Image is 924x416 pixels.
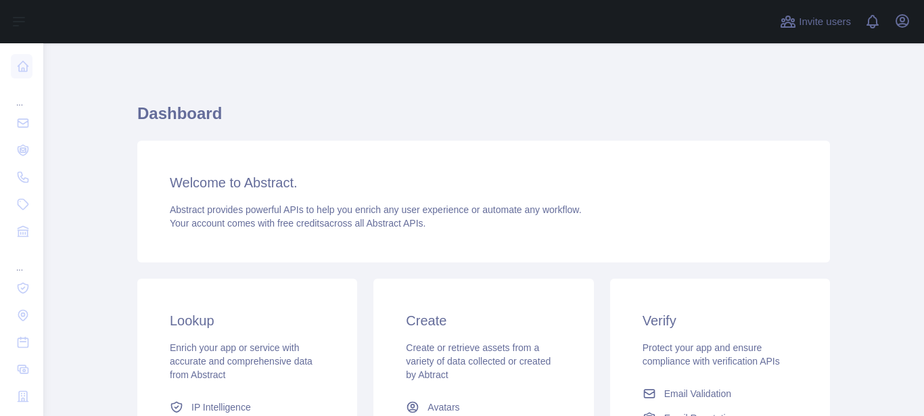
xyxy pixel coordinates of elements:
[406,342,551,380] span: Create or retrieve assets from a variety of data collected or created by Abtract
[170,342,313,380] span: Enrich your app or service with accurate and comprehensive data from Abstract
[170,311,325,330] h3: Lookup
[664,387,731,400] span: Email Validation
[11,246,32,273] div: ...
[170,173,798,192] h3: Welcome to Abstract.
[799,14,851,30] span: Invite users
[643,342,780,367] span: Protect your app and ensure compliance with verification APIs
[170,204,582,215] span: Abstract provides powerful APIs to help you enrich any user experience or automate any workflow.
[777,11,854,32] button: Invite users
[643,311,798,330] h3: Verify
[170,218,425,229] span: Your account comes with across all Abstract APIs.
[277,218,324,229] span: free credits
[428,400,459,414] span: Avatars
[137,103,830,135] h1: Dashboard
[637,382,803,406] a: Email Validation
[191,400,251,414] span: IP Intelligence
[11,81,32,108] div: ...
[406,311,561,330] h3: Create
